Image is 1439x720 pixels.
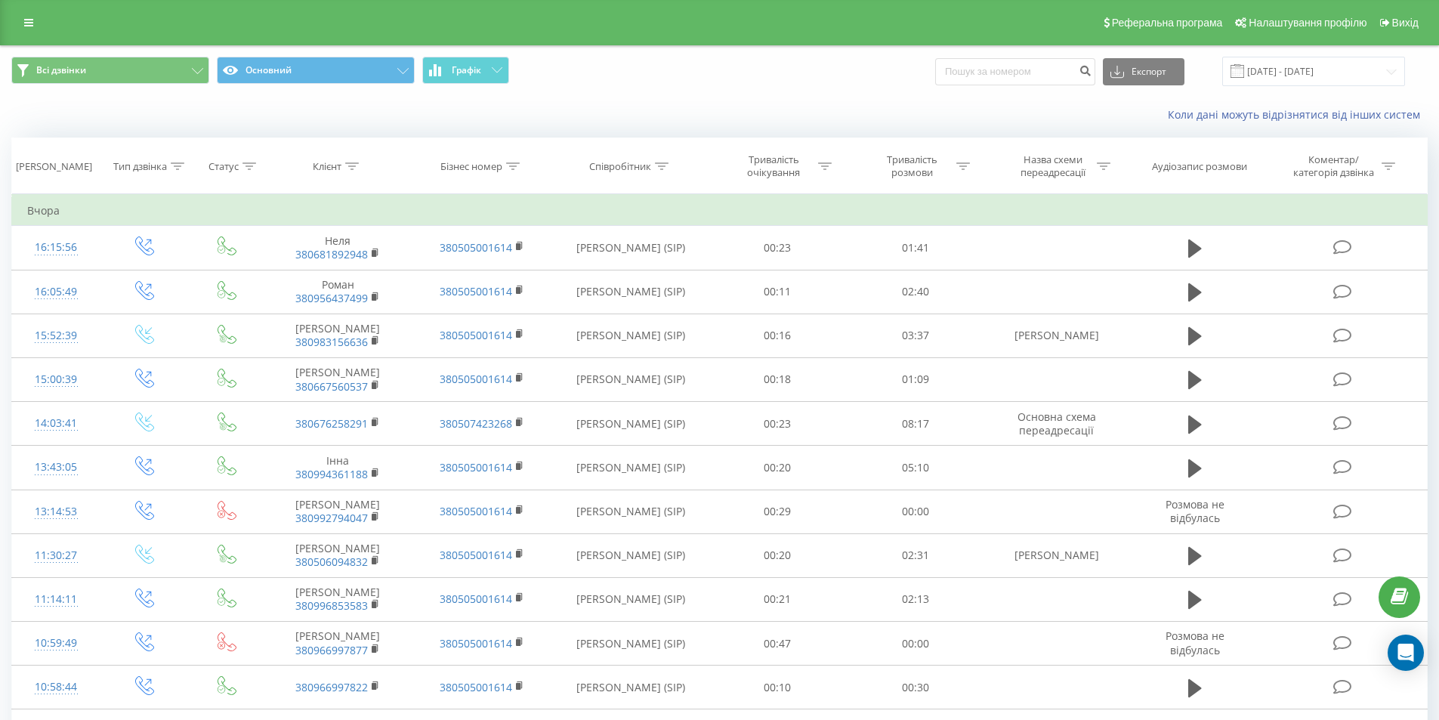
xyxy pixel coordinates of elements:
td: [PERSON_NAME] (SIP) [554,314,709,357]
a: 380681892948 [295,247,368,261]
div: 13:14:53 [27,497,85,527]
td: [PERSON_NAME] (SIP) [554,622,709,666]
a: 380506094832 [295,555,368,569]
a: 380505001614 [440,548,512,562]
td: [PERSON_NAME] [266,357,409,401]
div: Open Intercom Messenger [1388,635,1424,671]
a: 380505001614 [440,284,512,298]
a: 380994361188 [295,467,368,481]
div: 16:15:56 [27,233,85,262]
td: 02:40 [847,270,985,314]
td: 00:20 [709,446,847,490]
td: [PERSON_NAME] (SIP) [554,490,709,533]
td: 00:23 [709,226,847,270]
a: 380983156636 [295,335,368,349]
a: 380505001614 [440,328,512,342]
td: [PERSON_NAME] (SIP) [554,666,709,709]
div: Тип дзвінка [113,160,167,173]
a: 380505001614 [440,680,512,694]
button: Основний [217,57,415,84]
td: 05:10 [847,446,985,490]
div: Статус [208,160,239,173]
td: [PERSON_NAME] [266,622,409,666]
td: 00:11 [709,270,847,314]
td: [PERSON_NAME] (SIP) [554,226,709,270]
td: [PERSON_NAME] (SIP) [554,270,709,314]
td: 01:41 [847,226,985,270]
td: Роман [266,270,409,314]
a: 380505001614 [440,592,512,606]
span: Всі дзвінки [36,64,86,76]
span: Розмова не відбулась [1166,629,1224,657]
td: 00:10 [709,666,847,709]
td: Вчора [12,196,1428,226]
a: 380676258291 [295,416,368,431]
td: 00:23 [709,402,847,446]
div: Тривалість розмови [872,153,953,179]
td: 00:30 [847,666,985,709]
td: [PERSON_NAME] (SIP) [554,533,709,577]
div: 16:05:49 [27,277,85,307]
div: 14:03:41 [27,409,85,438]
td: 00:00 [847,622,985,666]
div: Співробітник [589,160,651,173]
td: 02:13 [847,577,985,621]
td: 03:37 [847,314,985,357]
a: 380505001614 [440,240,512,255]
button: Всі дзвінки [11,57,209,84]
a: 380507423268 [440,416,512,431]
td: 00:29 [709,490,847,533]
a: Коли дані можуть відрізнятися вiд інших систем [1168,107,1428,122]
button: Графік [422,57,509,84]
td: 00:20 [709,533,847,577]
td: Неля [266,226,409,270]
td: [PERSON_NAME] (SIP) [554,446,709,490]
input: Пошук за номером [935,58,1095,85]
span: Розмова не відбулась [1166,497,1224,525]
div: Тривалість очікування [733,153,814,179]
td: [PERSON_NAME] [266,577,409,621]
div: [PERSON_NAME] [16,160,92,173]
td: [PERSON_NAME] [266,314,409,357]
td: 00:47 [709,622,847,666]
div: 11:30:27 [27,541,85,570]
a: 380505001614 [440,372,512,386]
div: 15:52:39 [27,321,85,351]
td: 08:17 [847,402,985,446]
a: 380505001614 [440,504,512,518]
a: 380956437499 [295,291,368,305]
td: 00:16 [709,314,847,357]
div: Аудіозапис розмови [1152,160,1247,173]
div: Бізнес номер [440,160,502,173]
div: 15:00:39 [27,365,85,394]
div: 10:58:44 [27,672,85,702]
a: 380996853583 [295,598,368,613]
td: Інна [266,446,409,490]
span: Графік [452,65,481,76]
div: Коментар/категорія дзвінка [1289,153,1378,179]
td: [PERSON_NAME] (SIP) [554,357,709,401]
div: 13:43:05 [27,453,85,482]
td: [PERSON_NAME] [266,533,409,577]
a: 380505001614 [440,460,512,474]
span: Вихід [1392,17,1419,29]
div: 10:59:49 [27,629,85,658]
a: 380992794047 [295,511,368,525]
td: 00:21 [709,577,847,621]
td: [PERSON_NAME] (SIP) [554,402,709,446]
td: 01:09 [847,357,985,401]
a: 380966997822 [295,680,368,694]
div: Клієнт [313,160,341,173]
td: 00:00 [847,490,985,533]
td: [PERSON_NAME] [266,490,409,533]
div: 11:14:11 [27,585,85,614]
td: [PERSON_NAME] [984,533,1128,577]
a: 380667560537 [295,379,368,394]
div: Назва схеми переадресації [1012,153,1093,179]
a: 380505001614 [440,636,512,650]
td: 02:31 [847,533,985,577]
span: Налаштування профілю [1249,17,1366,29]
button: Експорт [1103,58,1184,85]
a: 380966997877 [295,643,368,657]
span: Реферальна програма [1112,17,1223,29]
